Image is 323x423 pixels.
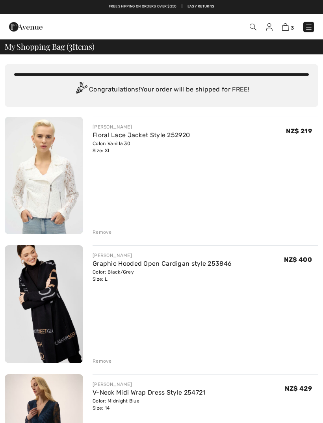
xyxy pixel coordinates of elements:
[93,131,190,139] a: Floral Lace Jacket Style 252920
[9,22,43,30] a: 1ère Avenue
[73,82,89,98] img: Congratulation2.svg
[93,140,190,154] div: Color: Vanilla 30 Size: XL
[5,43,95,50] span: My Shopping Bag ( Items)
[5,117,83,234] img: Floral Lace Jacket Style 252920
[286,127,312,135] span: NZ$ 219
[266,23,273,31] img: My Info
[93,260,232,267] a: Graphic Hooded Open Cardigan style 253846
[285,385,312,392] span: NZ$ 429
[93,123,190,130] div: [PERSON_NAME]
[93,381,206,388] div: [PERSON_NAME]
[9,19,43,35] img: 1ère Avenue
[93,229,112,236] div: Remove
[291,25,294,31] span: 3
[187,4,215,9] a: Easy Returns
[14,82,309,98] div: Congratulations! Your order will be shipped for FREE!
[282,22,294,32] a: 3
[69,41,72,51] span: 3
[250,24,256,30] img: Search
[5,245,83,363] img: Graphic Hooded Open Cardigan style 253846
[93,268,232,283] div: Color: Black/Grey Size: L
[93,389,206,396] a: V-Neck Midi Wrap Dress Style 254721
[93,397,206,412] div: Color: Midnight Blue Size: 14
[93,252,232,259] div: [PERSON_NAME]
[109,4,177,9] a: Free shipping on orders over $250
[282,23,289,31] img: Shopping Bag
[93,358,112,365] div: Remove
[284,256,312,263] span: NZ$ 400
[305,23,313,31] img: Menu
